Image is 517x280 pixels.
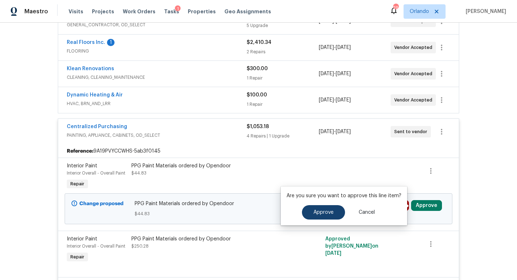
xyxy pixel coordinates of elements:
a: Centralized Purchasing [67,124,127,129]
b: Reference: [67,148,93,155]
span: - [319,128,351,135]
button: Approve [302,205,345,220]
div: 5 Upgrade [247,22,318,29]
span: Work Orders [123,8,155,15]
span: Vendor Accepted [394,96,435,104]
span: [DATE] [336,129,351,134]
span: PPG Paint Materials ordered by Opendoor [135,200,383,207]
span: GENERAL_CONTRACTOR, OD_SELECT [67,21,247,28]
span: [DATE] [336,71,351,76]
span: - [319,44,351,51]
div: PPG Paint Materials ordered by Opendoor [131,162,289,170]
div: 9A19PVYCCWHS-5ab3f0145 [58,145,459,158]
span: [DATE] [336,98,351,103]
button: Cancel [347,205,386,220]
div: 1 Repair [247,74,318,82]
span: $250.28 [131,244,149,248]
p: Are you sure you want to approve this line item? [287,192,401,199]
span: Cancel [359,210,375,215]
span: Interior Paint [67,163,97,168]
span: HVAC, BRN_AND_LRR [67,100,247,107]
span: Vendor Accepted [394,44,435,51]
b: Change proposed [79,201,124,206]
a: Dynamic Heating & Air [67,92,123,98]
span: - [319,70,351,77]
div: 2 Repairs [247,48,318,55]
span: - [319,96,351,104]
div: 29 [393,4,398,12]
span: Projects [92,8,114,15]
span: $2,410.34 [247,40,271,45]
span: Properties [188,8,216,15]
span: $1,053.18 [247,124,269,129]
span: Vendor Accepted [394,70,435,77]
span: Approve [313,210,334,215]
span: FLOORING [67,48,247,55]
span: PAINTING, APPLIANCE, CABINETS, OD_SELECT [67,132,247,139]
span: Repair [67,180,87,188]
span: Tasks [164,9,179,14]
span: $44.83 [135,210,383,217]
span: Approved by [PERSON_NAME] on [325,236,378,256]
span: $44.83 [131,171,146,175]
span: $100.00 [247,92,267,98]
span: Maestro [24,8,48,15]
div: PPG Paint Materials ordered by Opendoor [131,235,289,243]
span: [DATE] [325,251,341,256]
span: Interior Paint [67,236,97,241]
div: 1 [107,39,115,46]
div: 1 [175,5,181,13]
span: [DATE] [336,45,351,50]
div: 1 Repair [247,101,318,108]
a: Klean Renovations [67,66,114,71]
span: Geo Assignments [224,8,271,15]
span: Repair [67,253,87,261]
span: Orlando [410,8,429,15]
span: CLEANING, CLEANING_MAINTENANCE [67,74,247,81]
a: Real Floors Inc. [67,40,105,45]
span: [DATE] [319,71,334,76]
span: [DATE] [319,129,334,134]
span: [DATE] [319,98,334,103]
span: $300.00 [247,66,268,71]
span: [DATE] [319,45,334,50]
button: Approve [411,200,442,211]
span: Sent to vendor [394,128,430,135]
span: Interior Overall - Overall Paint [67,171,125,175]
span: [PERSON_NAME] [463,8,506,15]
span: Visits [69,8,83,15]
span: Interior Overall - Overall Paint [67,244,125,248]
div: 4 Repairs | 1 Upgrade [247,132,318,140]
